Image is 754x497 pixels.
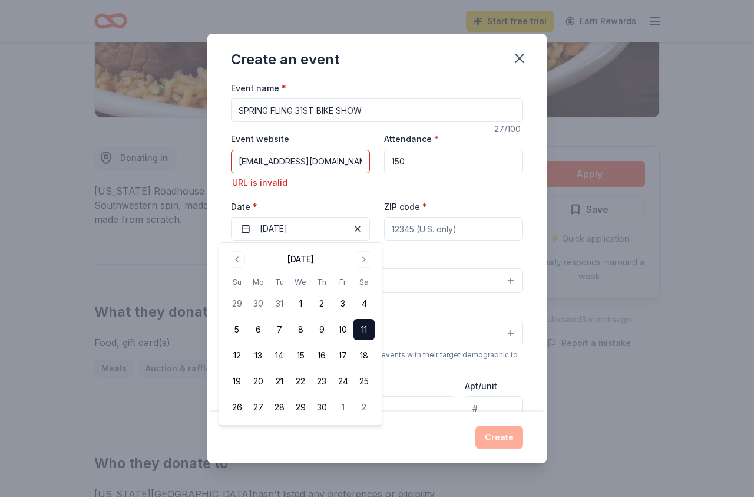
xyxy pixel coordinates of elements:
input: 20 [384,150,523,173]
button: 29 [290,397,311,418]
button: Go to next month [356,251,372,268]
button: 7 [269,319,290,340]
button: 14 [269,345,290,366]
button: 8 [290,319,311,340]
button: 4 [353,293,375,314]
button: 15 [290,345,311,366]
button: 30 [247,293,269,314]
button: 30 [311,397,332,418]
input: https://www... [231,150,370,173]
button: 17 [332,345,353,366]
label: Date [231,201,370,213]
div: Create an event [231,50,339,69]
button: 19 [226,371,247,392]
button: 25 [353,371,375,392]
button: 12 [226,345,247,366]
button: 13 [247,345,269,366]
button: 1 [290,293,311,314]
input: Spring Fundraiser [231,98,523,122]
th: Friday [332,276,353,288]
button: 24 [332,371,353,392]
button: Go to previous month [229,251,245,268]
th: Monday [247,276,269,288]
label: ZIP code [384,201,427,213]
button: 5 [226,319,247,340]
button: 2 [353,397,375,418]
label: Apt/unit [465,380,497,392]
label: Attendance [384,133,439,145]
div: [DATE] [287,252,314,266]
label: Event website [231,133,289,145]
th: Tuesday [269,276,290,288]
button: 3 [332,293,353,314]
button: 22 [290,371,311,392]
button: [DATE] [231,217,370,241]
div: URL is invalid [231,176,370,190]
button: 23 [311,371,332,392]
button: 29 [226,293,247,314]
th: Thursday [311,276,332,288]
div: 27 /100 [494,122,523,136]
input: # [465,396,523,420]
button: 28 [269,397,290,418]
button: 11 [353,319,375,340]
th: Sunday [226,276,247,288]
button: 31 [269,293,290,314]
button: 6 [247,319,269,340]
button: 1 [332,397,353,418]
button: 20 [247,371,269,392]
button: 27 [247,397,269,418]
button: 16 [311,345,332,366]
button: 9 [311,319,332,340]
button: 21 [269,371,290,392]
button: 26 [226,397,247,418]
button: 18 [353,345,375,366]
button: 2 [311,293,332,314]
th: Wednesday [290,276,311,288]
th: Saturday [353,276,375,288]
label: Event name [231,83,286,94]
input: 12345 (U.S. only) [384,217,523,241]
button: 10 [332,319,353,340]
